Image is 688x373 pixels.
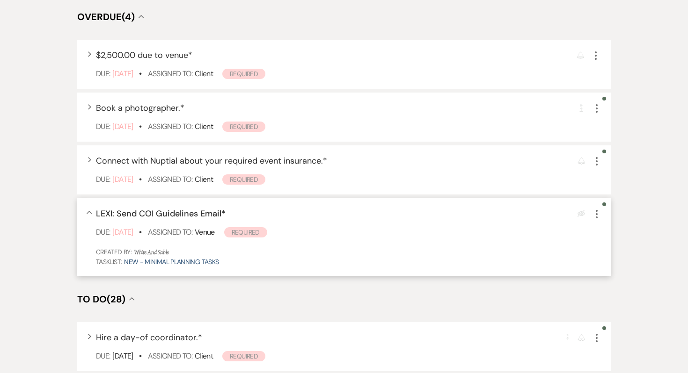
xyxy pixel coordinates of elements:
button: Connect with Nuptial about your required event insurance.* [96,157,327,165]
span: Required [222,351,265,361]
button: Overdue(4) [77,12,144,22]
button: To Do(28) [77,294,135,304]
span: Overdue (4) [77,11,135,23]
span: Connect with Nuptial about your required event insurance. * [96,155,327,166]
span: To Do (28) [77,293,125,305]
span: [DATE] [112,174,133,184]
span: Required [222,69,265,79]
span: $2,500.00 due to venue * [96,50,192,61]
span: Client [195,174,213,184]
b: • [139,351,141,361]
span: [DATE] [112,69,133,79]
span: Required [222,174,265,185]
button: Hire a day-of coordinator.* [96,333,202,342]
button: Book a photographer.* [96,104,184,112]
span: Venue [195,227,215,237]
span: Assigned To: [148,69,192,79]
span: Due: [96,122,110,131]
span: Assigned To: [148,351,192,361]
span: Client [195,122,213,131]
span: Assigned To: [148,122,192,131]
span: Required [224,227,267,237]
span: [DATE] [112,122,133,131]
span: Hire a day-of coordinator. * [96,332,202,343]
b: • [139,122,141,131]
b: • [139,227,141,237]
span: Book a photographer. * [96,102,184,114]
span: Due: [96,351,110,361]
button: LEXI: Send COI Guidelines Email* [96,209,226,218]
span: White and Sable [134,248,169,257]
span: Due: [96,69,110,79]
span: [DATE] [112,351,133,361]
span: Assigned To: [148,227,192,237]
b: • [139,174,141,184]
span: Client [195,351,213,361]
span: Created By: [96,248,132,256]
a: NEW - Minimal Planning Tasks [124,258,219,266]
span: Required [222,122,265,132]
b: • [139,69,141,79]
span: Assigned To: [148,174,192,184]
span: TaskList: [96,258,122,266]
span: [DATE] [112,227,133,237]
span: Due: [96,174,110,184]
span: Due: [96,227,110,237]
span: Client [195,69,213,79]
span: LEXI: Send COI Guidelines Email * [96,208,226,219]
button: $2,500.00 due to venue* [96,51,192,59]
